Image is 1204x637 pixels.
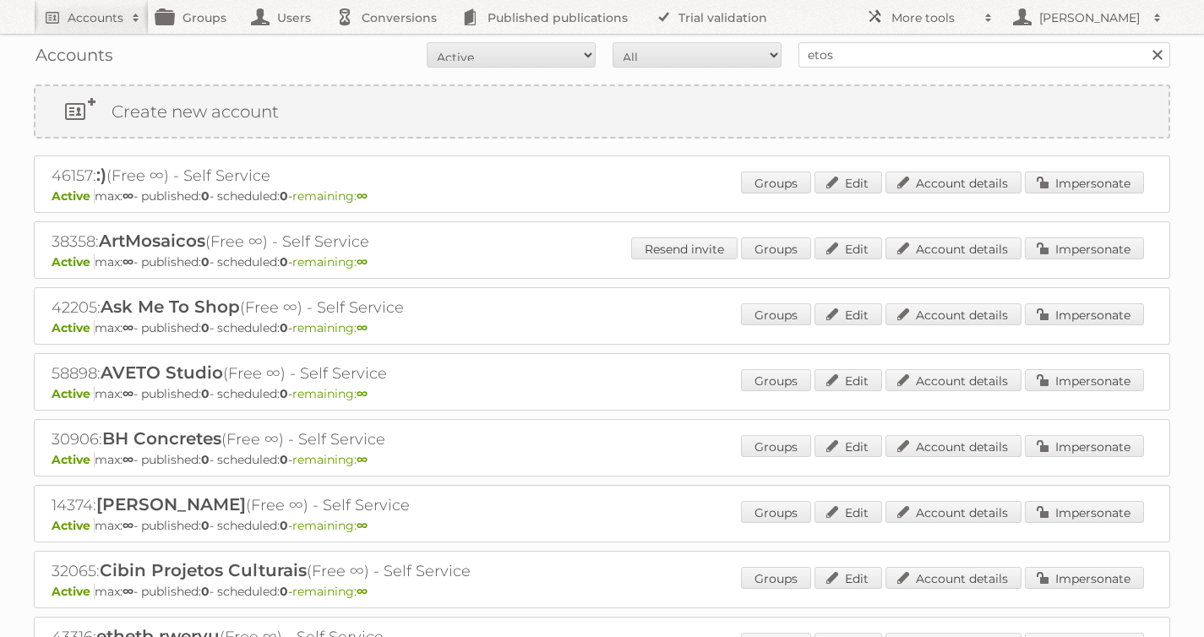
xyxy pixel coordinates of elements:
[52,518,1152,533] p: max: - published: - scheduled: -
[201,452,210,467] strong: 0
[357,254,368,269] strong: ∞
[201,584,210,599] strong: 0
[292,254,368,269] span: remaining:
[101,362,223,383] span: AVETO Studio
[280,188,288,204] strong: 0
[96,165,106,185] span: :)
[52,320,1152,335] p: max: - published: - scheduled: -
[52,297,643,318] h2: 42205: (Free ∞) - Self Service
[814,435,882,457] a: Edit
[292,584,368,599] span: remaining:
[123,320,133,335] strong: ∞
[357,518,368,533] strong: ∞
[1025,567,1144,589] a: Impersonate
[631,237,738,259] a: Resend invite
[123,386,133,401] strong: ∞
[123,254,133,269] strong: ∞
[52,428,643,450] h2: 30906: (Free ∞) - Self Service
[123,518,133,533] strong: ∞
[292,386,368,401] span: remaining:
[741,237,811,259] a: Groups
[52,494,643,516] h2: 14374: (Free ∞) - Self Service
[123,452,133,467] strong: ∞
[201,320,210,335] strong: 0
[741,369,811,391] a: Groups
[1035,9,1145,26] h2: [PERSON_NAME]
[292,518,368,533] span: remaining:
[741,303,811,325] a: Groups
[741,171,811,193] a: Groups
[1025,501,1144,523] a: Impersonate
[68,9,123,26] h2: Accounts
[292,452,368,467] span: remaining:
[1025,237,1144,259] a: Impersonate
[885,171,1021,193] a: Account details
[52,188,95,204] span: Active
[741,435,811,457] a: Groups
[52,584,95,599] span: Active
[280,584,288,599] strong: 0
[52,320,95,335] span: Active
[280,452,288,467] strong: 0
[52,362,643,384] h2: 58898: (Free ∞) - Self Service
[52,560,643,582] h2: 32065: (Free ∞) - Self Service
[201,254,210,269] strong: 0
[885,567,1021,589] a: Account details
[885,303,1021,325] a: Account details
[201,188,210,204] strong: 0
[96,494,246,514] span: [PERSON_NAME]
[1025,303,1144,325] a: Impersonate
[35,86,1169,137] a: Create new account
[201,518,210,533] strong: 0
[280,518,288,533] strong: 0
[1025,435,1144,457] a: Impersonate
[52,518,95,533] span: Active
[52,254,1152,269] p: max: - published: - scheduled: -
[1025,171,1144,193] a: Impersonate
[52,452,95,467] span: Active
[102,428,221,449] span: BH Concretes
[885,435,1021,457] a: Account details
[885,501,1021,523] a: Account details
[741,501,811,523] a: Groups
[814,501,882,523] a: Edit
[814,303,882,325] a: Edit
[885,237,1021,259] a: Account details
[280,254,288,269] strong: 0
[814,171,882,193] a: Edit
[52,254,95,269] span: Active
[101,297,240,317] span: Ask Me To Shop
[1025,369,1144,391] a: Impersonate
[814,237,882,259] a: Edit
[280,386,288,401] strong: 0
[52,386,1152,401] p: max: - published: - scheduled: -
[741,567,811,589] a: Groups
[292,320,368,335] span: remaining:
[52,452,1152,467] p: max: - published: - scheduled: -
[123,188,133,204] strong: ∞
[99,231,205,251] span: ArtMosaicos
[814,567,882,589] a: Edit
[52,386,95,401] span: Active
[357,584,368,599] strong: ∞
[357,452,368,467] strong: ∞
[201,386,210,401] strong: 0
[357,320,368,335] strong: ∞
[891,9,976,26] h2: More tools
[814,369,882,391] a: Edit
[885,369,1021,391] a: Account details
[52,584,1152,599] p: max: - published: - scheduled: -
[100,560,307,580] span: Cibin Projetos Culturais
[52,231,643,253] h2: 38358: (Free ∞) - Self Service
[357,188,368,204] strong: ∞
[52,188,1152,204] p: max: - published: - scheduled: -
[357,386,368,401] strong: ∞
[52,165,643,187] h2: 46157: (Free ∞) - Self Service
[280,320,288,335] strong: 0
[123,584,133,599] strong: ∞
[292,188,368,204] span: remaining:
